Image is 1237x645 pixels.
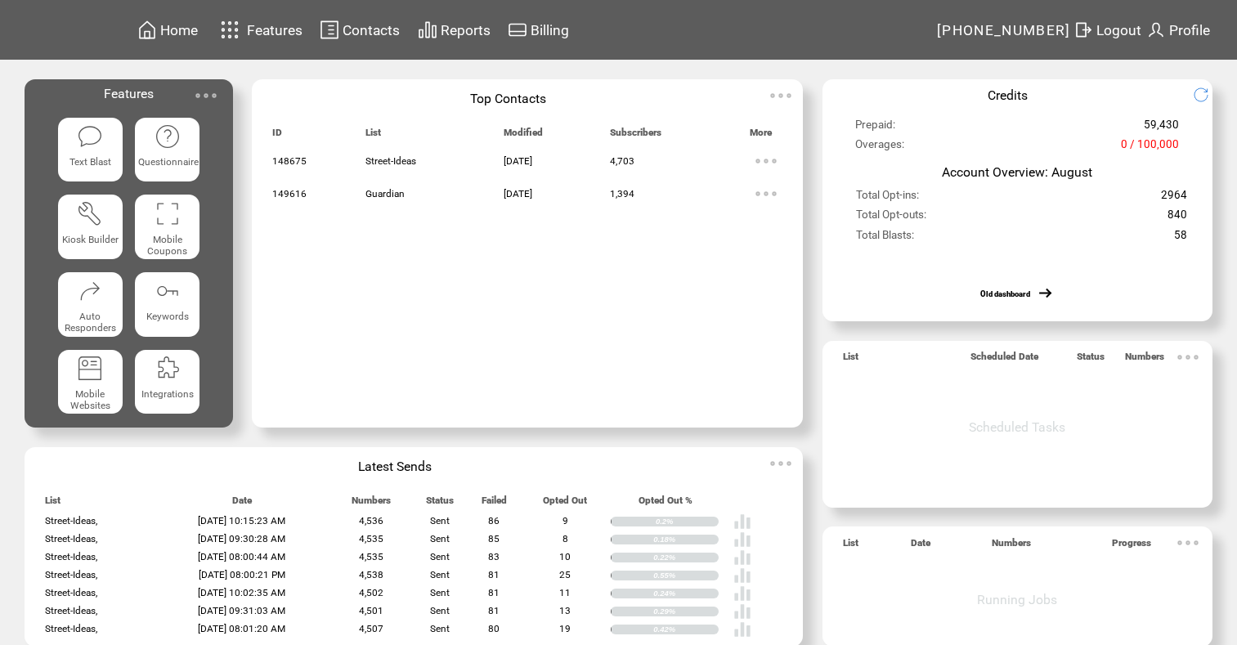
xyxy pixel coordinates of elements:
[365,155,416,167] span: Street-Ideas
[430,551,450,562] span: Sent
[1121,138,1179,158] span: 0 / 100,000
[247,22,303,38] span: Features
[45,605,97,616] span: Street-Ideas,
[1161,189,1187,208] span: 2964
[135,272,199,337] a: Keywords
[418,20,437,40] img: chart.svg
[639,495,692,513] span: Opted Out %
[365,127,381,146] span: List
[488,551,500,562] span: 83
[77,123,103,150] img: text-blast.svg
[543,495,587,513] span: Opted Out
[359,533,383,544] span: 4,535
[147,234,187,257] span: Mobile Coupons
[58,350,123,414] a: Mobile Websites
[160,22,198,38] span: Home
[62,234,119,245] span: Kiosk Builder
[977,592,1057,607] span: Running Jobs
[942,164,1092,180] span: Account Overview: August
[272,127,282,146] span: ID
[610,127,661,146] span: Subscribers
[135,195,199,259] a: Mobile Coupons
[980,289,1030,298] a: Old dashboard
[504,188,532,199] span: [DATE]
[104,86,154,101] span: Features
[198,515,285,526] span: [DATE] 10:15:23 AM
[135,17,200,43] a: Home
[441,22,491,38] span: Reports
[320,20,339,40] img: contacts.svg
[213,14,306,46] a: Features
[70,388,110,411] span: Mobile Websites
[155,355,181,381] img: integrations.svg
[198,551,285,562] span: [DATE] 08:00:44 AM
[77,278,103,304] img: auto-responders.svg
[45,515,97,526] span: Street-Ideas,
[656,517,719,526] div: 0.2%
[141,388,194,400] span: Integrations
[1144,119,1179,138] span: 59,430
[69,156,111,168] span: Text Blast
[45,569,97,580] span: Street-Ideas,
[1077,351,1105,370] span: Status
[653,535,719,544] div: 0.18%
[1172,341,1204,374] img: ellypsis.svg
[359,587,383,598] span: 4,502
[137,20,157,40] img: home.svg
[911,537,930,556] span: Date
[430,587,450,598] span: Sent
[562,515,568,526] span: 9
[272,155,307,167] span: 148675
[155,278,181,304] img: keywords.svg
[146,311,189,322] span: Keywords
[488,605,500,616] span: 81
[45,495,61,513] span: List
[488,587,500,598] span: 81
[488,623,500,634] span: 80
[505,17,571,43] a: Billing
[359,605,383,616] span: 4,501
[45,587,97,598] span: Street-Ideas,
[1146,20,1166,40] img: profile.svg
[988,87,1028,103] span: Credits
[45,623,97,634] span: Street-Ideas,
[58,272,123,337] a: Auto Responders
[733,585,751,602] img: poll%20-%20white.svg
[45,533,97,544] span: Street-Ideas,
[430,515,450,526] span: Sent
[359,551,383,562] span: 4,535
[562,533,568,544] span: 8
[198,533,285,544] span: [DATE] 09:30:28 AM
[653,571,719,580] div: 0.55%
[855,119,895,138] span: Prepaid:
[559,623,571,634] span: 19
[359,515,383,526] span: 4,536
[653,589,719,598] div: 0.24%
[359,623,383,634] span: 4,507
[856,208,926,228] span: Total Opt-outs:
[559,605,571,616] span: 13
[1172,526,1204,559] img: ellypsis.svg
[970,351,1038,370] span: Scheduled Date
[198,623,285,634] span: [DATE] 08:01:20 AM
[155,200,181,226] img: coupons.svg
[843,537,858,556] span: List
[733,602,751,620] img: poll%20-%20white.svg
[482,495,507,513] span: Failed
[653,553,719,562] div: 0.22%
[1144,17,1212,43] a: Profile
[1096,22,1141,38] span: Logout
[764,447,797,480] img: ellypsis.svg
[1169,22,1210,38] span: Profile
[155,123,181,150] img: questionnaire.svg
[559,551,571,562] span: 10
[359,569,383,580] span: 4,538
[750,177,782,210] img: ellypsis.svg
[969,419,1065,435] span: Scheduled Tasks
[733,531,751,549] img: poll%20-%20white.svg
[430,605,450,616] span: Sent
[135,350,199,414] a: Integrations
[992,537,1031,556] span: Numbers
[343,22,400,38] span: Contacts
[58,118,123,182] a: Text Blast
